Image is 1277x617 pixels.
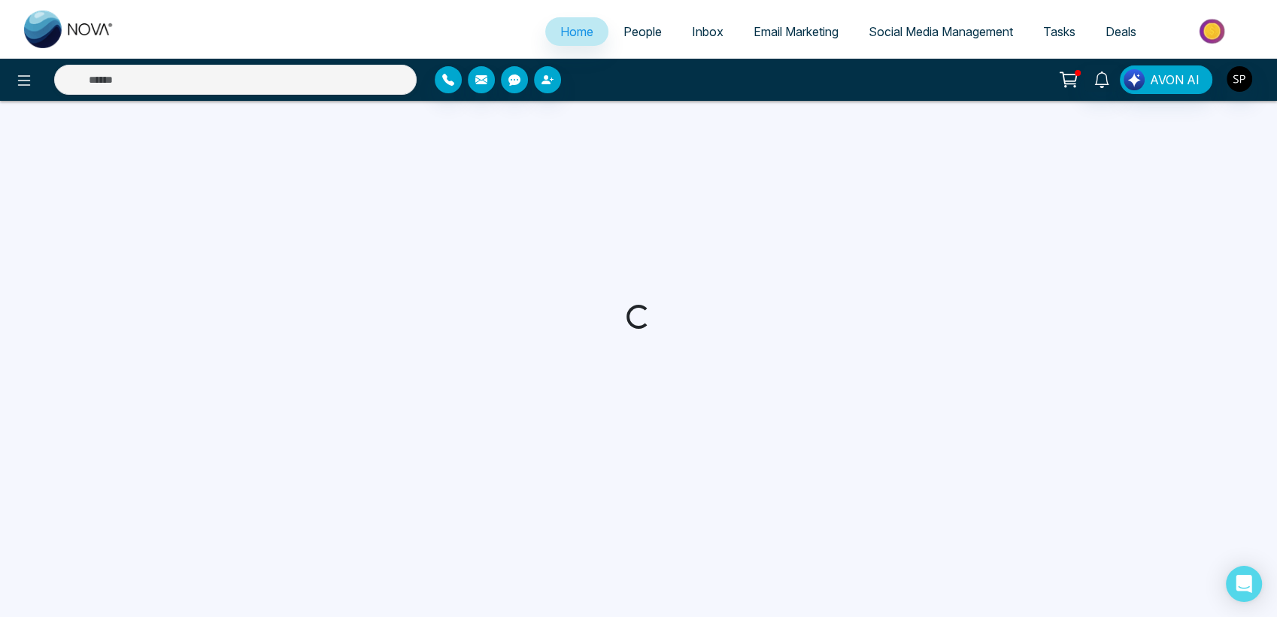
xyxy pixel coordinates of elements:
[1043,24,1075,39] span: Tasks
[869,24,1013,39] span: Social Media Management
[1090,17,1151,46] a: Deals
[1028,17,1090,46] a: Tasks
[854,17,1028,46] a: Social Media Management
[1226,566,1262,602] div: Open Intercom Messenger
[1124,69,1145,90] img: Lead Flow
[560,24,593,39] span: Home
[754,24,839,39] span: Email Marketing
[545,17,608,46] a: Home
[1159,14,1268,48] img: Market-place.gif
[608,17,677,46] a: People
[692,24,723,39] span: Inbox
[739,17,854,46] a: Email Marketing
[24,11,114,48] img: Nova CRM Logo
[1106,24,1136,39] span: Deals
[1150,71,1200,89] span: AVON AI
[677,17,739,46] a: Inbox
[1227,66,1252,92] img: User Avatar
[623,24,662,39] span: People
[1120,65,1212,94] button: AVON AI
